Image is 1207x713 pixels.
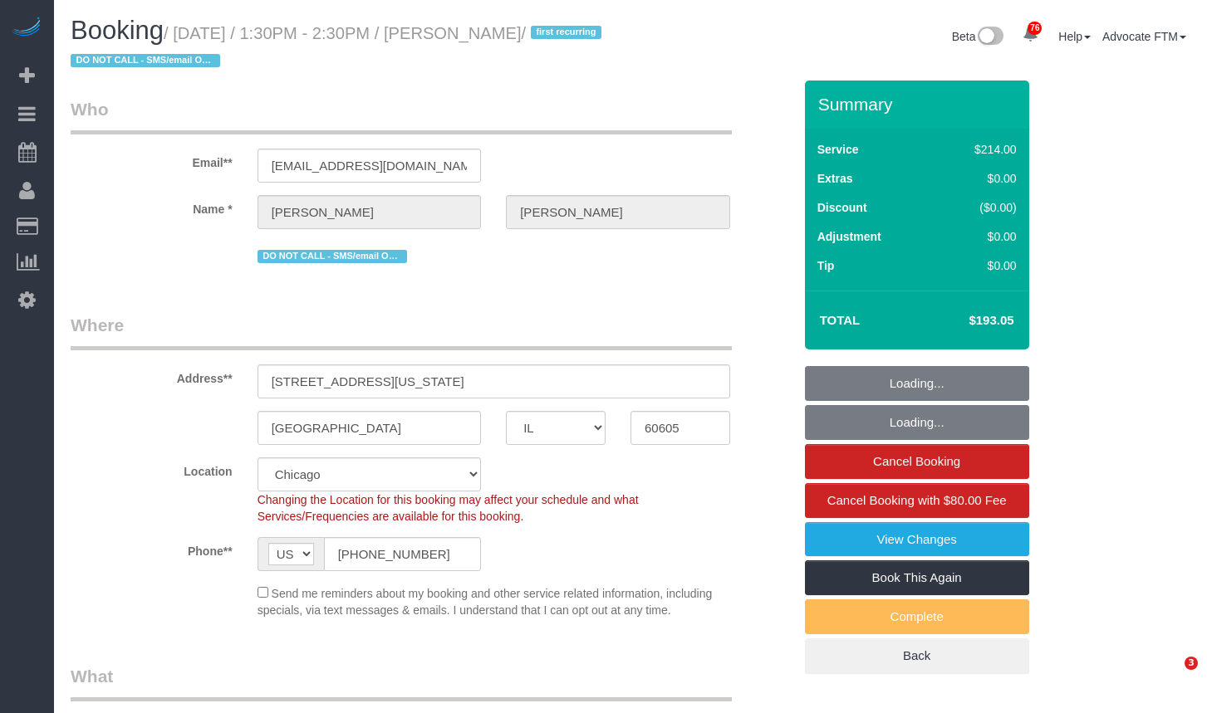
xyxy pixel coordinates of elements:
div: $214.00 [940,141,1017,158]
h4: $193.05 [919,314,1013,328]
a: Back [805,638,1029,673]
a: 76 [1014,17,1047,53]
input: Last Name* [506,195,730,229]
div: $0.00 [940,257,1017,274]
label: Name * [58,195,245,217]
iframe: Intercom live chat [1151,657,1190,696]
a: Beta [952,30,1003,43]
span: Booking [71,16,164,45]
label: Adjustment [817,228,881,245]
div: ($0.00) [940,199,1017,216]
span: DO NOT CALL - SMS/email ONLY! [71,54,220,67]
span: DO NOT CALL - SMS/email ONLY! [258,250,407,263]
span: Changing the Location for this booking may affect your schedule and what Services/Frequencies are... [258,493,639,523]
span: 76 [1028,22,1042,35]
strong: Total [820,313,861,327]
label: Discount [817,199,867,216]
a: Book This Again [805,560,1029,595]
a: Advocate FTM [1102,30,1186,43]
input: Zip Code** [630,411,730,445]
label: Tip [817,257,835,274]
legend: Where [71,313,732,350]
label: Service [817,141,859,158]
span: first recurring [531,26,601,39]
span: Cancel Booking with $80.00 Fee [827,493,1007,507]
a: Cancel Booking [805,444,1029,479]
a: Cancel Booking with $80.00 Fee [805,483,1029,518]
img: New interface [976,27,1003,48]
input: First Name** [258,195,482,229]
a: Help [1058,30,1091,43]
span: 3 [1185,657,1198,670]
h3: Summary [818,95,1021,114]
small: / [DATE] / 1:30PM - 2:30PM / [PERSON_NAME] [71,24,606,71]
legend: Who [71,97,732,134]
div: $0.00 [940,228,1017,245]
span: Send me reminders about my booking and other service related information, including specials, via... [258,587,713,617]
label: Extras [817,170,853,187]
img: Automaid Logo [10,17,43,40]
legend: What [71,664,732,701]
div: $0.00 [940,170,1017,187]
a: View Changes [805,522,1029,557]
label: Location [58,457,245,480]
